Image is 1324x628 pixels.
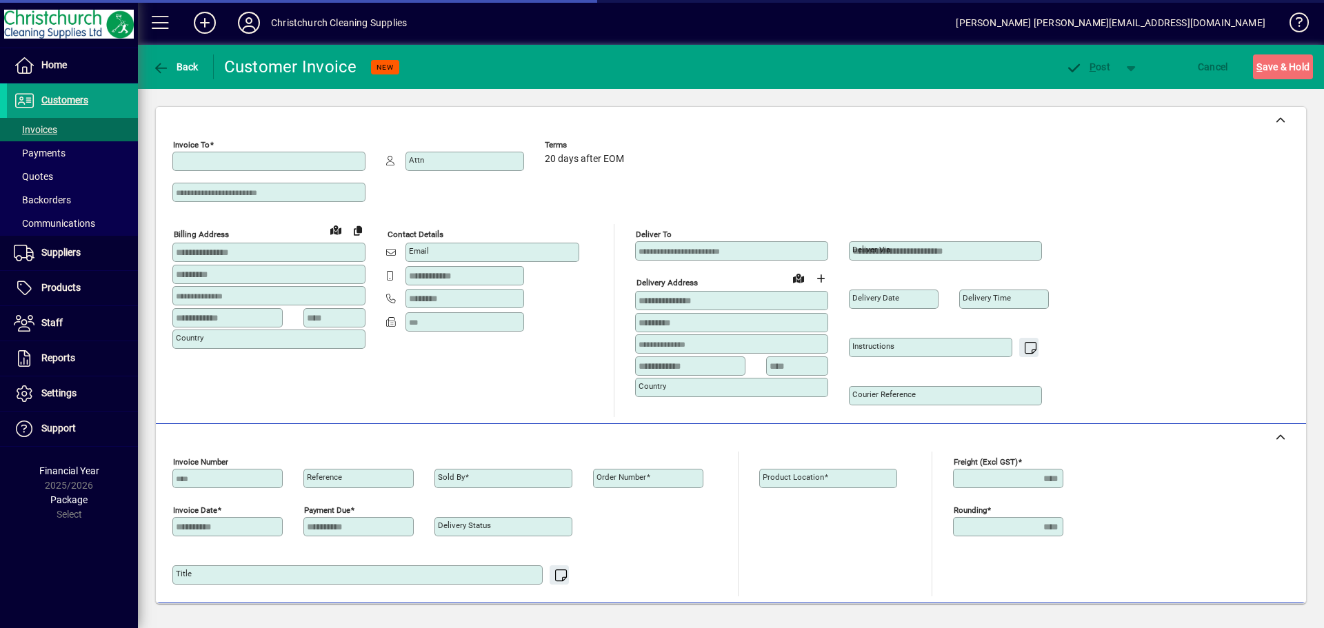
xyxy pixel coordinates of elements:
[41,387,77,398] span: Settings
[409,155,424,165] mat-label: Attn
[438,472,465,482] mat-label: Sold by
[1279,3,1307,48] a: Knowledge Base
[7,188,138,212] a: Backorders
[173,457,228,467] mat-label: Invoice number
[183,10,227,35] button: Add
[173,140,210,150] mat-label: Invoice To
[954,457,1018,467] mat-label: Freight (excl GST)
[852,341,894,351] mat-label: Instructions
[224,56,357,78] div: Customer Invoice
[50,494,88,505] span: Package
[963,293,1011,303] mat-label: Delivery time
[7,376,138,411] a: Settings
[307,472,342,482] mat-label: Reference
[7,271,138,305] a: Products
[7,48,138,83] a: Home
[956,12,1265,34] div: [PERSON_NAME] [PERSON_NAME][EMAIL_ADDRESS][DOMAIN_NAME]
[14,124,57,135] span: Invoices
[176,333,203,343] mat-label: Country
[41,247,81,258] span: Suppliers
[438,520,491,530] mat-label: Delivery status
[1065,61,1110,72] span: ost
[41,423,76,434] span: Support
[7,212,138,235] a: Communications
[545,154,624,165] span: 20 days after EOM
[7,341,138,376] a: Reports
[596,472,646,482] mat-label: Order number
[41,94,88,105] span: Customers
[325,219,347,241] a: View on map
[7,306,138,341] a: Staff
[810,267,832,290] button: Choose address
[377,63,394,72] span: NEW
[852,245,890,254] mat-label: Deliver via
[304,505,350,515] mat-label: Payment due
[763,472,824,482] mat-label: Product location
[41,352,75,363] span: Reports
[138,54,214,79] app-page-header-button: Back
[1090,61,1096,72] span: P
[1256,61,1262,72] span: S
[545,141,628,150] span: Terms
[176,569,192,578] mat-label: Title
[41,59,67,70] span: Home
[7,141,138,165] a: Payments
[7,165,138,188] a: Quotes
[1059,54,1117,79] button: Post
[14,218,95,229] span: Communications
[271,12,407,34] div: Christchurch Cleaning Supplies
[41,282,81,293] span: Products
[1253,54,1313,79] button: Save & Hold
[954,505,987,515] mat-label: Rounding
[1256,56,1310,78] span: ave & Hold
[39,465,99,476] span: Financial Year
[227,10,271,35] button: Profile
[14,171,53,182] span: Quotes
[7,118,138,141] a: Invoices
[7,236,138,270] a: Suppliers
[173,505,217,515] mat-label: Invoice date
[149,54,202,79] button: Back
[41,317,63,328] span: Staff
[347,219,369,241] button: Copy to Delivery address
[639,381,666,391] mat-label: Country
[409,246,429,256] mat-label: Email
[152,61,199,72] span: Back
[788,267,810,289] a: View on map
[852,293,899,303] mat-label: Delivery date
[14,148,66,159] span: Payments
[852,389,916,399] mat-label: Courier Reference
[14,194,71,205] span: Backorders
[7,412,138,446] a: Support
[636,230,672,239] mat-label: Deliver To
